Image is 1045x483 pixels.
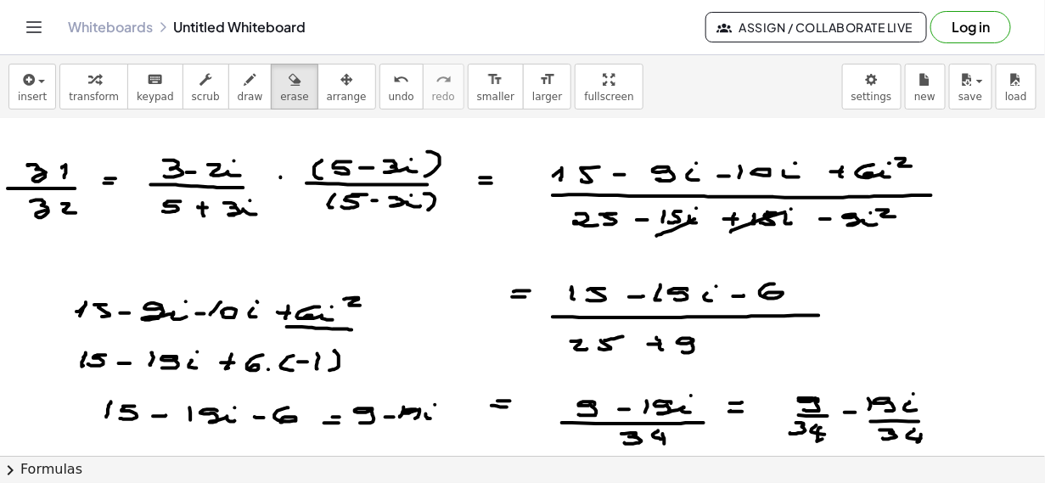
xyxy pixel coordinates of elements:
[127,64,183,110] button: keyboardkeypad
[958,91,982,103] span: save
[238,91,263,103] span: draw
[327,91,367,103] span: arrange
[487,70,503,90] i: format_size
[914,91,935,103] span: new
[539,70,555,90] i: format_size
[905,64,946,110] button: new
[59,64,128,110] button: transform
[271,64,317,110] button: erase
[192,91,220,103] span: scrub
[949,64,992,110] button: save
[523,64,571,110] button: format_sizelarger
[69,91,119,103] span: transform
[720,20,913,35] span: Assign / Collaborate Live
[317,64,376,110] button: arrange
[137,91,174,103] span: keypad
[8,64,56,110] button: insert
[477,91,514,103] span: smaller
[468,64,524,110] button: format_sizesmaller
[842,64,902,110] button: settings
[280,91,308,103] span: erase
[228,64,272,110] button: draw
[183,64,229,110] button: scrub
[532,91,562,103] span: larger
[584,91,633,103] span: fullscreen
[18,91,47,103] span: insert
[20,14,48,41] button: Toggle navigation
[432,91,455,103] span: redo
[68,19,153,36] a: Whiteboards
[393,70,409,90] i: undo
[423,64,464,110] button: redoredo
[389,91,414,103] span: undo
[996,64,1037,110] button: load
[705,12,927,42] button: Assign / Collaborate Live
[379,64,424,110] button: undoundo
[930,11,1011,43] button: Log in
[1005,91,1027,103] span: load
[851,91,892,103] span: settings
[575,64,643,110] button: fullscreen
[435,70,452,90] i: redo
[147,70,163,90] i: keyboard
